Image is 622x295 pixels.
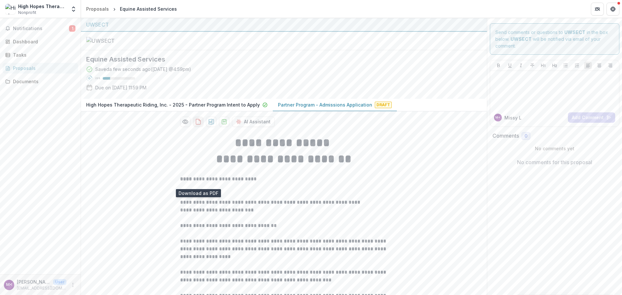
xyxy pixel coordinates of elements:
[3,63,78,74] a: Proposals
[517,158,592,166] p: No comments for this proposal
[95,76,100,81] p: 23 %
[375,102,392,108] span: Draft
[86,21,482,28] div: UWSECT
[84,4,111,14] a: Proposals
[17,285,66,291] p: [EMAIL_ADDRESS][DOMAIN_NAME]
[3,50,78,60] a: Tasks
[13,38,73,45] div: Dashboard
[18,10,36,16] span: Nonprofit
[564,29,585,35] strong: UWSECT
[193,117,203,127] button: download-proposal
[492,145,617,152] p: No comments yet
[606,62,614,69] button: Align Right
[495,116,501,119] div: Missy Lamont <grants@highhopestr.org>
[17,278,51,285] p: [PERSON_NAME] <[EMAIL_ADDRESS][DOMAIN_NAME]>
[53,279,66,285] p: User
[528,62,536,69] button: Strike
[504,114,522,121] p: Missy L
[232,117,275,127] button: AI Assistant
[13,65,73,72] div: Proposals
[86,101,260,108] p: High Hopes Therapeutic Riding, Inc. - 2025 - Partner Program Intent to Apply
[120,6,177,12] div: Equine Assisted Services
[69,281,77,289] button: More
[562,62,570,69] button: Bullet List
[3,23,78,34] button: Notifications1
[551,62,559,69] button: Heading 2
[606,3,619,16] button: Get Help
[84,4,179,14] nav: breadcrumb
[490,23,620,55] div: Send comments or questions to in the box below. will be notified via email of your comment.
[13,26,69,31] span: Notifications
[69,3,78,16] button: Open entity switcher
[86,37,151,45] img: UWSECT
[568,112,615,123] button: Add Comment
[180,117,190,127] button: Preview 049430a5-b6ff-4541-a2fd-732a5320af58-1.pdf
[584,62,592,69] button: Align Left
[86,6,109,12] div: Proposals
[13,51,73,58] div: Tasks
[18,3,66,10] div: High Hopes Therapeutic Riding, Inc.
[595,62,603,69] button: Align Center
[517,62,525,69] button: Italicize
[591,3,604,16] button: Partners
[3,36,78,47] a: Dashboard
[492,133,519,139] h2: Comments
[495,62,502,69] button: Bold
[5,4,16,14] img: High Hopes Therapeutic Riding, Inc.
[206,117,216,127] button: download-proposal
[13,78,73,85] div: Documents
[69,25,75,32] span: 1
[524,133,527,139] span: 0
[573,62,581,69] button: Ordered List
[219,117,229,127] button: download-proposal
[6,283,12,287] div: Missy Lamont <grants@highhopestr.org>
[506,62,514,69] button: Underline
[539,62,547,69] button: Heading 1
[278,101,372,108] p: Partner Program - Admissions Application
[3,76,78,87] a: Documents
[95,84,146,91] p: Due on [DATE] 11:59 PM
[511,36,532,42] strong: UWSECT
[95,66,191,73] div: Saved a few seconds ago ( [DATE] @ 4:59pm )
[86,55,471,63] h2: Equine Assisted Services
